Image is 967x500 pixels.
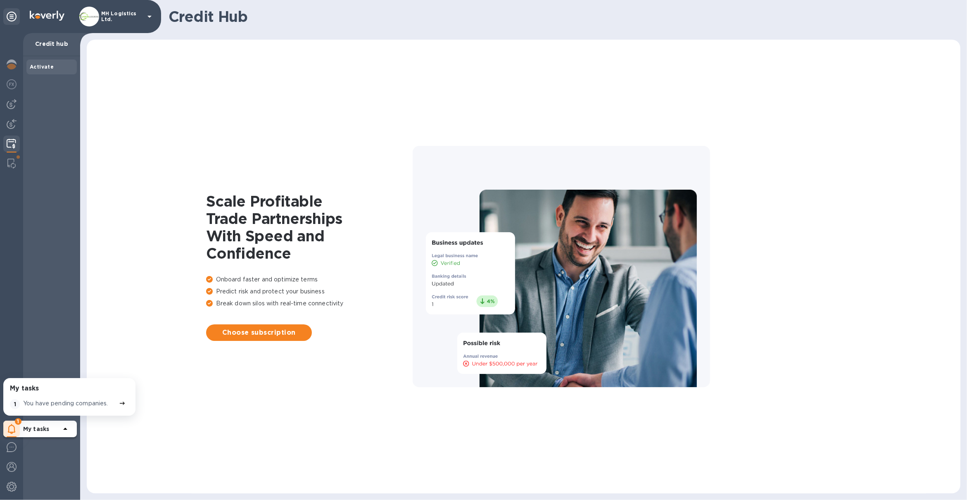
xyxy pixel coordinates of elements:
[206,287,413,296] p: Predict risk and protect your business
[30,64,54,70] b: Activate
[206,275,413,284] p: Onboard faster and optimize terms
[7,79,17,89] img: Foreign exchange
[30,11,64,21] img: Logo
[206,193,413,262] h1: Scale Profitable Trade Partnerships With Speed and Confidence
[169,8,954,25] h1: Credit Hub
[206,324,312,341] button: Choose subscription
[10,385,39,393] h3: My tasks
[23,399,108,408] p: You have pending companies.
[213,328,305,338] span: Choose subscription
[30,40,74,48] p: Credit hub
[7,139,16,149] img: Credit hub
[23,426,49,432] b: My tasks
[3,8,20,25] div: Unpin categories
[206,299,413,308] p: Break down silos with real-time connectivity
[15,418,21,425] span: 1
[10,399,20,409] span: 1
[101,11,143,22] p: MH Logistics Ltd.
